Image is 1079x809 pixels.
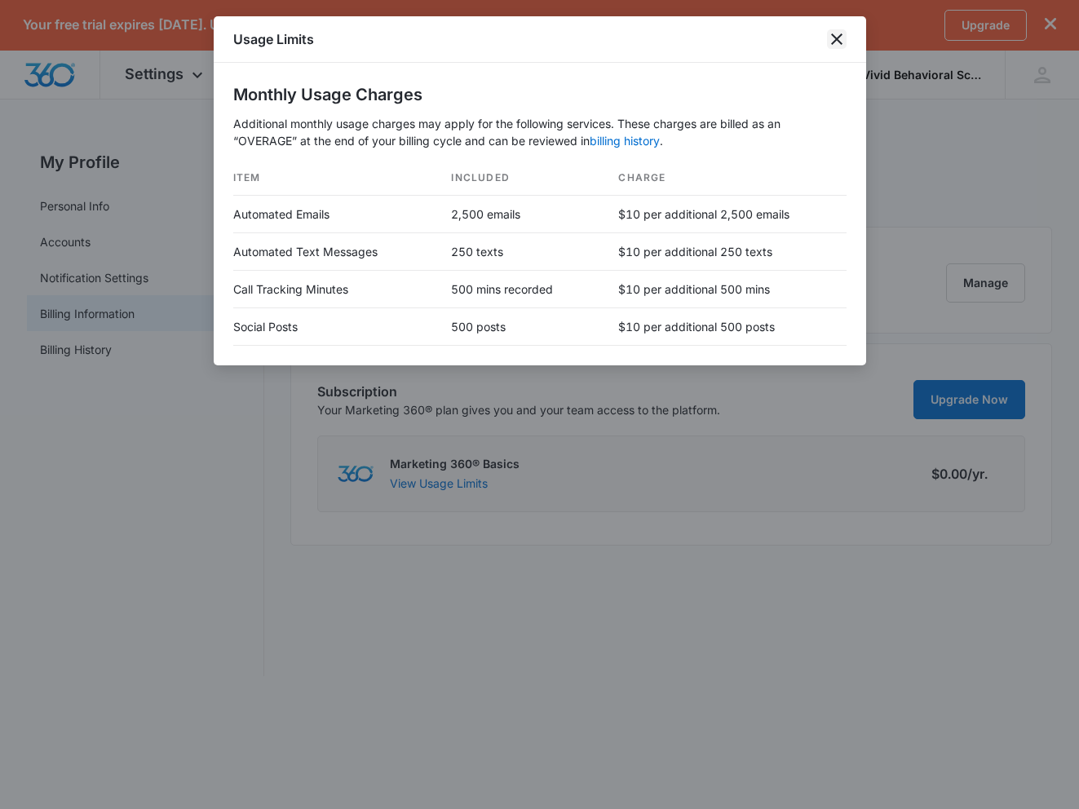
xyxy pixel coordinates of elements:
th: Included [438,161,605,196]
th: Charge [605,161,846,196]
button: close [827,29,847,49]
td: 500 mins recorded [438,271,605,308]
th: Item [233,161,439,196]
td: Automated Text Messages [233,233,439,271]
td: 500 posts [438,308,605,346]
td: $10 per additional 250 texts [605,233,846,271]
td: 2,500 emails [438,196,605,233]
td: Social Posts [233,308,439,346]
a: billing history [590,134,660,148]
td: 250 texts [438,233,605,271]
td: $10 per additional 2,500 emails [605,196,846,233]
td: $10 per additional 500 posts [605,308,846,346]
td: Automated Emails [233,196,439,233]
p: Additional monthly usage charges may apply for the following services. These charges are billed a... [233,115,847,149]
h1: Usage Limits [233,29,314,49]
td: Call Tracking Minutes [233,271,439,308]
td: $10 per additional 500 mins [605,271,846,308]
h2: Monthly Usage Charges [233,82,847,107]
